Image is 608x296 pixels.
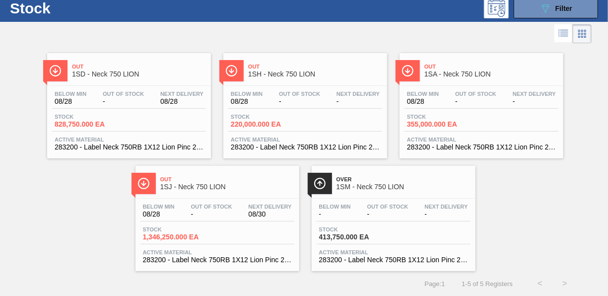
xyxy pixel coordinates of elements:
[55,98,86,105] span: 08/28
[143,204,175,210] span: Below Min
[319,226,389,232] span: Stock
[455,91,496,97] span: Out Of Stock
[160,98,203,105] span: 08/28
[103,91,144,97] span: Out Of Stock
[573,24,592,43] div: Card Vision
[555,4,572,12] span: Filter
[248,64,382,70] span: Out
[337,91,380,97] span: Next Delivery
[392,46,568,158] a: ÍconeOut1SA - Neck 750 LIONBelow Min08/28Out Of Stock-Next Delivery-Stock355,000.000 EAActive Mat...
[72,64,206,70] span: Out
[337,183,471,191] span: 1SM - Neck 750 LION
[367,211,408,218] span: -
[231,114,300,120] span: Stock
[143,256,292,264] span: 283200 - Label Neck 750RB 1X12 Lion Pinc 2022
[55,144,203,151] span: 283200 - Label Neck 750RB 1X12 Lion Pinc 2022
[249,204,292,210] span: Next Delivery
[407,114,476,120] span: Stock
[143,249,292,255] span: Active Material
[513,98,556,105] span: -
[249,211,292,218] span: 08/30
[319,249,468,255] span: Active Material
[425,204,468,210] span: Next Delivery
[191,204,232,210] span: Out Of Stock
[160,183,294,191] span: 1SJ - Neck 750 LION
[424,280,445,288] span: Page : 1
[314,177,326,190] img: Ícone
[407,144,556,151] span: 283200 - Label Neck 750RB 1X12 Lion Pinc 2022
[231,98,263,105] span: 08/28
[216,46,392,158] a: ÍconeOut1SH - Neck 750 LIONBelow Min08/28Out Of Stock-Next Delivery-Stock220,000.000 EAActive Mat...
[552,271,577,296] button: >
[407,91,439,97] span: Below Min
[337,98,380,105] span: -
[407,121,476,128] span: 355,000.000 EA
[248,71,382,78] span: 1SH - Neck 750 LION
[10,2,146,14] h1: Stock
[319,256,468,264] span: 283200 - Label Neck 750RB 1X12 Lion Pinc 2022
[528,271,552,296] button: <
[425,211,468,218] span: -
[55,137,203,143] span: Active Material
[455,98,496,105] span: -
[367,204,408,210] span: Out Of Stock
[103,98,144,105] span: -
[319,233,389,241] span: 413,750.000 EA
[143,211,175,218] span: 08/28
[231,144,380,151] span: 283200 - Label Neck 750RB 1X12 Lion Pinc 2022
[225,65,238,77] img: Ícone
[231,121,300,128] span: 220,000.000 EA
[304,158,480,271] a: ÍconeOver1SM - Neck 750 LIONBelow Min-Out Of Stock-Next Delivery-Stock413,750.000 EAActive Materi...
[337,176,471,182] span: Over
[231,91,263,97] span: Below Min
[279,91,320,97] span: Out Of Stock
[407,137,556,143] span: Active Material
[55,114,124,120] span: Stock
[160,91,203,97] span: Next Delivery
[160,176,294,182] span: Out
[402,65,414,77] img: Ícone
[513,91,556,97] span: Next Delivery
[279,98,320,105] span: -
[40,46,216,158] a: ÍconeOut1SD - Neck 750 LIONBelow Min08/28Out Of Stock-Next Delivery08/28Stock828,750.000 EAActive...
[55,121,124,128] span: 828,750.000 EA
[143,233,212,241] span: 1,346,250.000 EA
[407,98,439,105] span: 08/28
[137,177,150,190] img: Ícone
[424,64,558,70] span: Out
[128,158,304,271] a: ÍconeOut1SJ - Neck 750 LIONBelow Min08/28Out Of Stock-Next Delivery08/30Stock1,346,250.000 EAActi...
[424,71,558,78] span: 1SA - Neck 750 LION
[319,211,351,218] span: -
[143,226,212,232] span: Stock
[49,65,62,77] img: Ícone
[319,204,351,210] span: Below Min
[554,24,573,43] div: List Vision
[460,280,513,288] span: 1 - 5 of 5 Registers
[55,91,86,97] span: Below Min
[231,137,380,143] span: Active Material
[72,71,206,78] span: 1SD - Neck 750 LION
[191,211,232,218] span: -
